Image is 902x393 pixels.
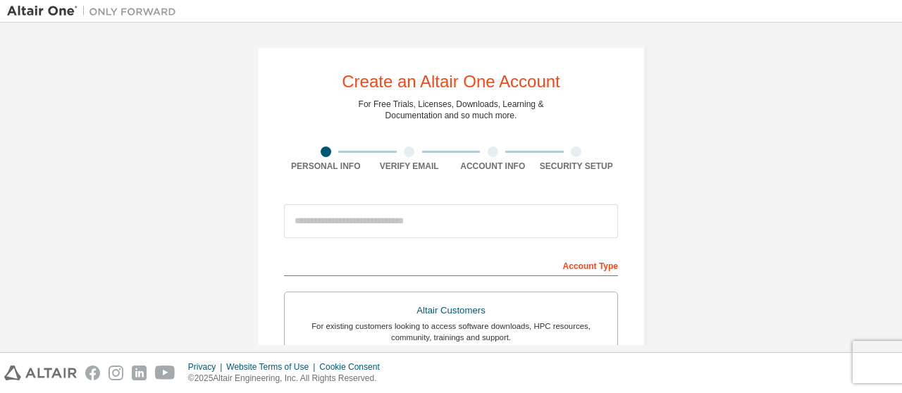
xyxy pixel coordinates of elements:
[284,161,368,172] div: Personal Info
[284,254,618,276] div: Account Type
[188,373,388,385] p: © 2025 Altair Engineering, Inc. All Rights Reserved.
[226,361,319,373] div: Website Terms of Use
[368,161,452,172] div: Verify Email
[293,320,609,343] div: For existing customers looking to access software downloads, HPC resources, community, trainings ...
[7,4,183,18] img: Altair One
[359,99,544,121] div: For Free Trials, Licenses, Downloads, Learning & Documentation and so much more.
[109,366,123,380] img: instagram.svg
[4,366,77,380] img: altair_logo.svg
[319,361,388,373] div: Cookie Consent
[342,73,560,90] div: Create an Altair One Account
[132,366,147,380] img: linkedin.svg
[293,301,609,320] div: Altair Customers
[155,366,175,380] img: youtube.svg
[451,161,535,172] div: Account Info
[535,161,619,172] div: Security Setup
[85,366,100,380] img: facebook.svg
[188,361,226,373] div: Privacy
